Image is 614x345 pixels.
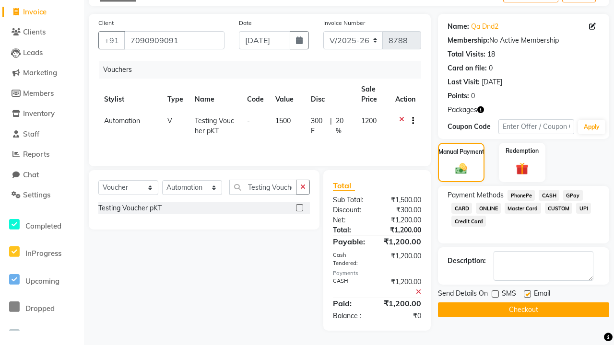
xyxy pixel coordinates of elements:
a: Clients [2,27,82,38]
span: Total [333,181,355,191]
span: SMS [502,288,516,300]
img: _gift.svg [512,161,532,176]
div: ₹1,200.00 [377,225,428,235]
span: 1500 [275,116,291,125]
th: Disc [305,79,355,110]
div: Payments [333,269,422,277]
span: InProgress [25,249,61,258]
span: 300 F [311,116,327,136]
a: Qa Dnd2 [471,22,498,32]
div: Total Visits: [448,49,485,59]
div: 0 [489,63,493,73]
span: - [247,116,250,125]
span: Completed [25,221,61,230]
span: ONLINE [476,203,501,214]
a: Reports [2,149,82,160]
th: Value [270,79,305,110]
th: Name [189,79,241,110]
span: CASH [539,190,559,201]
label: Redemption [506,147,539,155]
div: Description: [448,256,486,266]
th: Type [162,79,189,110]
input: Search by Name/Mobile/Email/Code [124,31,224,49]
span: Inventory [23,109,55,118]
a: Members [2,88,82,99]
span: Leads [23,48,43,57]
div: Discount: [326,205,377,215]
a: Marketing [2,68,82,79]
div: Coupon Code [448,122,498,132]
div: No Active Membership [448,35,600,46]
span: CUSTOM [545,203,573,214]
td: V [162,110,189,142]
label: Client [98,19,114,27]
span: Settings [23,190,50,199]
button: Apply [578,120,605,134]
div: 0 [471,91,475,101]
span: Chat [23,170,39,179]
span: 1200 [361,116,377,125]
span: Automation [104,116,140,125]
th: Code [241,79,270,110]
div: Payable: [326,236,377,247]
span: Send Details On [438,288,488,300]
span: Payment Methods [448,190,504,200]
a: Settings [2,190,82,201]
div: ₹1,500.00 [377,195,428,205]
th: Stylist [98,79,162,110]
div: 18 [487,49,495,59]
input: Search [229,180,296,195]
div: Points: [448,91,469,101]
div: [DATE] [482,77,502,87]
button: Checkout [438,302,609,317]
div: Name: [448,22,469,32]
span: Packages [448,105,477,115]
div: Net: [326,215,377,225]
span: Email [534,288,550,300]
div: Testing Voucher pKT [98,203,162,213]
span: Marketing [23,68,57,77]
div: Last Visit: [448,77,480,87]
div: ₹1,200.00 [377,215,428,225]
label: Invoice Number [323,19,365,27]
div: ₹1,200.00 [377,298,428,309]
div: Card on file: [448,63,487,73]
span: Upcoming [25,276,59,286]
span: Testing Voucher pKT [195,116,234,135]
a: Leads [2,47,82,58]
div: Membership: [448,35,489,46]
span: 20 % [336,116,350,136]
span: CARD [451,203,472,214]
a: Chat [2,170,82,181]
div: ₹1,200.00 [377,251,428,267]
th: Action [390,79,421,110]
a: Invoice [2,7,82,18]
div: ₹0 [377,311,428,321]
div: ₹300.00 [377,205,428,215]
a: Inventory [2,108,82,119]
div: CASH [326,277,377,297]
span: Credit Card [451,216,486,227]
span: GPay [563,190,583,201]
div: Sub Total: [326,195,377,205]
span: Members [23,89,54,98]
div: Paid: [326,298,377,309]
span: Reports [23,149,49,159]
input: Enter Offer / Coupon Code [498,119,574,134]
span: Master Card [505,203,541,214]
div: Balance : [326,311,377,321]
label: Date [239,19,252,27]
th: Sale Price [355,79,390,110]
div: ₹1,200.00 [377,277,428,297]
div: Vouchers [99,61,428,79]
label: Manual Payment [438,148,484,156]
div: ₹1,200.00 [377,236,428,247]
div: Total: [326,225,377,235]
div: Cash Tendered: [326,251,377,267]
span: PhonePe [508,190,535,201]
span: | [330,116,332,136]
img: _cash.svg [452,162,471,175]
span: Dropped [25,304,55,313]
span: Clients [23,27,46,36]
button: +91 [98,31,125,49]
